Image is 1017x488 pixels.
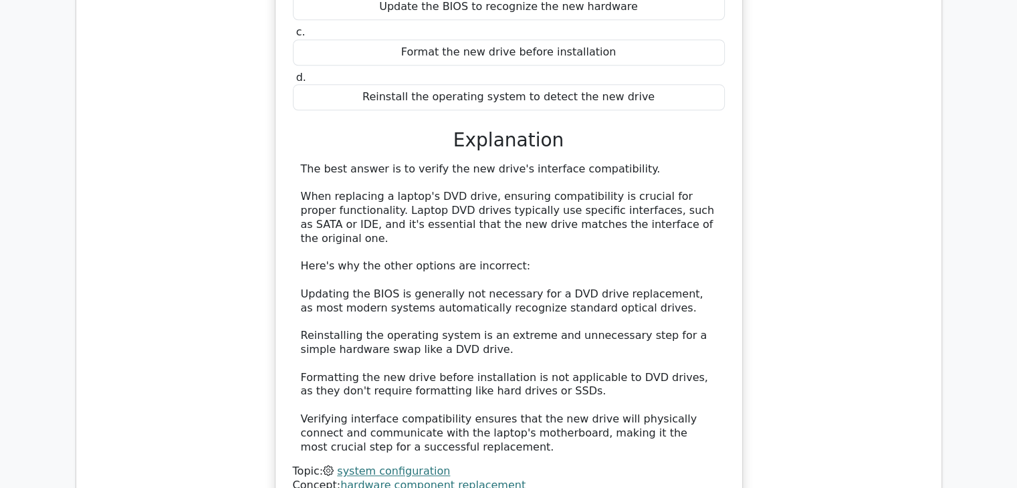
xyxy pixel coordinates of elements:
div: The best answer is to verify the new drive's interface compatibility. When replacing a laptop's D... [301,162,717,455]
span: c. [296,25,306,38]
div: Reinstall the operating system to detect the new drive [293,84,725,110]
a: system configuration [337,465,450,477]
div: Topic: [293,465,725,479]
div: Format the new drive before installation [293,39,725,66]
h3: Explanation [301,129,717,152]
span: d. [296,71,306,84]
